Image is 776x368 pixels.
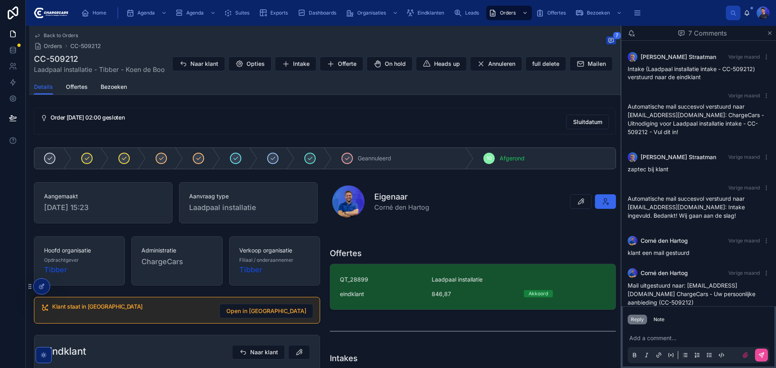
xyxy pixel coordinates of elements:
span: Vorige maand [728,54,760,60]
button: Mailen [569,57,613,71]
span: Agenda [186,10,204,16]
a: Back to Orders [34,32,78,39]
a: Organisaties [344,6,402,20]
span: Aanvraag type [189,192,308,200]
span: Eindklanten [418,10,444,16]
h1: CC-509212 [34,53,165,65]
span: Afgerond [500,154,525,162]
div: scrollable content [75,4,726,22]
a: Leads [451,6,485,20]
a: Home [79,6,112,20]
span: QT_28899 [340,275,422,284]
span: Mailen [588,60,606,68]
span: Heads up [434,60,460,68]
div: Akkoord [529,290,548,297]
span: 10 [487,155,492,162]
span: Back to Orders [44,32,78,39]
a: Agenda [124,6,171,20]
a: Details [34,80,53,95]
span: [DATE] 15:23 [44,202,162,213]
span: Laadpaal installatie - Tibber - Koen de Boo [34,65,165,74]
span: Opdrachtgever [44,257,79,263]
span: Offerte [338,60,356,68]
span: Laadpaal installatie [189,202,256,213]
span: On hold [385,60,406,68]
span: Laadpaal installatie [432,275,483,284]
span: Hoofd organisatie [44,246,115,254]
span: Vorige maand [728,238,760,244]
button: Sluitdatum [566,115,609,129]
span: Dashboards [309,10,336,16]
span: Exports [270,10,288,16]
span: Corné den Hartog [641,269,688,277]
span: Organisaties [357,10,386,16]
a: Agenda [173,6,220,20]
a: Bezoeken [101,80,127,96]
a: Eindklanten [404,6,450,20]
span: Open in [GEOGRAPHIC_DATA] [226,307,306,315]
button: Annuleren [470,57,522,71]
h5: Klant staat in Hubspot [52,304,213,309]
span: Orders [44,42,62,50]
span: Vorige maand [728,270,760,276]
button: Opties [228,57,272,71]
span: zaptec bij klant [628,166,668,172]
a: Offertes [66,80,88,96]
h5: Order 1-10-2025 02:00 gesloten [51,115,560,120]
span: Leads [465,10,479,16]
span: Details [34,83,53,91]
a: CC-509212 [70,42,101,50]
span: Naar klant [250,348,278,356]
span: Naar klant [190,60,218,68]
button: Naar klant [172,57,225,71]
button: 7 [606,36,616,46]
button: full delete [525,57,566,71]
h2: Eindklant [44,345,86,358]
span: Vorige maand [728,154,760,160]
span: Sluitdatum [573,118,602,126]
span: Offertes [547,10,566,16]
a: Suites [221,6,255,20]
span: Offertes [66,83,88,91]
span: Intake (Laadpaal installatie intake - CC-509212) verstuurd naar de eindklant [628,65,755,80]
p: Automatische mail succesvol verstuurd naar [EMAIL_ADDRESS][DOMAIN_NAME]: ChargeCars - Uitnodiging... [628,102,770,136]
a: Orders [34,42,62,50]
button: On hold [367,57,413,71]
span: [PERSON_NAME] Straatman [641,53,716,61]
span: Intake [293,60,310,68]
span: Administratie [141,246,212,254]
span: Verkoop organisatie [239,246,310,254]
a: Exports [257,6,293,20]
span: Bezoeken [587,10,610,16]
h1: Eigenaar [374,191,429,202]
span: Vorige maand [728,93,760,99]
h1: Offertes [330,248,362,259]
span: Bezoeken [101,83,127,91]
a: Tibber [239,264,262,275]
p: Automatische mail succesvol verstuurd naar [EMAIL_ADDRESS][DOMAIN_NAME]: Intake ingevuld. Bedankt... [628,194,770,220]
span: Agenda [137,10,155,16]
a: QT_28899Laadpaal installatieeindklant846,87Akkoord [330,264,616,309]
span: Filiaal / onderaannemer [239,257,293,263]
button: Intake [275,57,316,71]
img: App logo [32,6,68,19]
p: Mail uitgestuurd naar: [EMAIL_ADDRESS][DOMAIN_NAME] ChargeCars - Uw persoonlijke aanbieding (CC-5... [628,281,770,307]
span: Opties [247,60,265,68]
span: [PERSON_NAME] Straatman [641,153,716,161]
span: Home [93,10,106,16]
span: Corné den Hartog [374,202,429,212]
span: klant een mail gestuurd [628,249,690,256]
a: Dashboards [295,6,342,20]
span: Corné den Hartog [641,237,688,245]
a: Orders [486,6,532,20]
a: Tibber [44,264,67,275]
span: full delete [532,60,559,68]
span: 7 [613,32,621,40]
a: Bezoeken [573,6,626,20]
span: 7 Comments [688,28,727,38]
button: Note [650,315,668,324]
button: Naar klant [232,345,285,360]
